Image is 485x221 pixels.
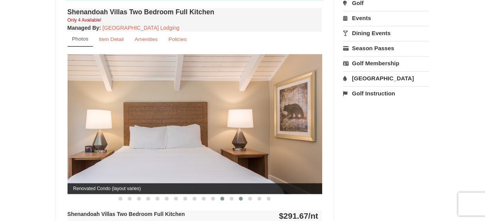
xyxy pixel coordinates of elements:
[343,71,429,85] a: [GEOGRAPHIC_DATA]
[68,211,185,217] strong: Shenandoah Villas Two Bedroom Full Kitchen
[130,32,163,47] a: Amenities
[168,36,186,42] small: Policies
[279,211,318,220] strong: $291.67
[94,32,129,47] a: Item Detail
[68,183,322,194] span: Renovated Condo (layout varies)
[135,36,158,42] small: Amenities
[308,211,318,220] span: /nt
[68,54,322,194] img: Renovated Condo (layout varies)
[68,25,101,31] strong: :
[68,8,322,16] h4: Shenandoah Villas Two Bedroom Full Kitchen
[72,36,88,42] small: Photos
[343,56,429,70] a: Golf Membership
[343,11,429,25] a: Events
[343,86,429,100] a: Golf Instruction
[163,32,191,47] a: Policies
[343,26,429,40] a: Dining Events
[99,36,124,42] small: Item Detail
[343,41,429,55] a: Season Passes
[68,32,93,47] a: Photos
[68,25,99,31] span: Managed By
[103,25,179,31] a: [GEOGRAPHIC_DATA] Lodging
[68,17,101,23] small: Only 4 Available!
